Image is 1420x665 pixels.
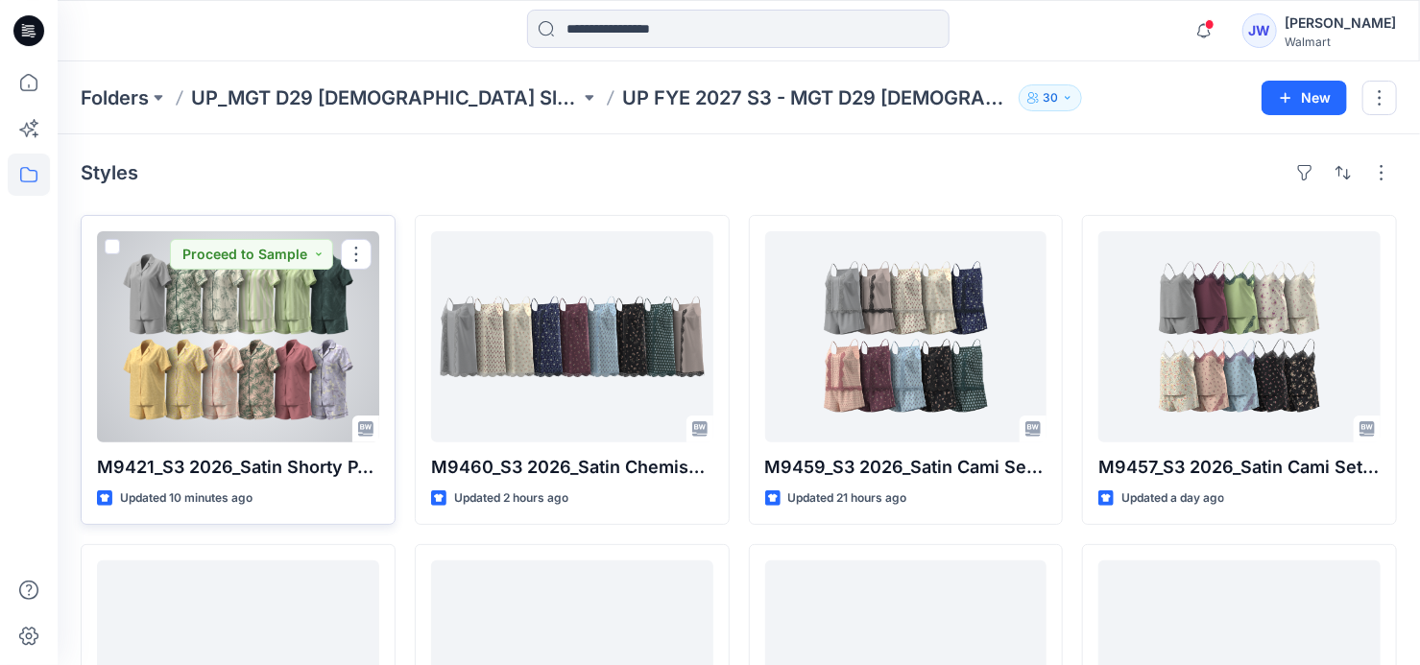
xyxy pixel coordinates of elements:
[97,454,379,481] p: M9421_S3 2026_Satin Shorty PJ_Midpoint
[1285,35,1396,49] div: Walmart
[120,488,253,509] p: Updated 10 minutes ago
[1285,12,1396,35] div: [PERSON_NAME]
[1121,488,1224,509] p: Updated a day ago
[81,84,149,111] a: Folders
[431,231,713,442] a: M9460_S3 2026_Satin Chemise Opt 2_Midpoint
[765,231,1047,442] a: M9459_S3 2026_Satin Cami Set Opt 2_Midpoint
[788,488,907,509] p: Updated 21 hours ago
[191,84,580,111] a: UP_MGT D29 [DEMOGRAPHIC_DATA] Sleep
[454,488,568,509] p: Updated 2 hours ago
[431,454,713,481] p: M9460_S3 2026_Satin Chemise Opt 2_Midpoint
[1262,81,1347,115] button: New
[1242,13,1277,48] div: JW
[97,231,379,442] a: M9421_S3 2026_Satin Shorty PJ_Midpoint
[622,84,1011,111] p: UP FYE 2027 S3 - MGT D29 [DEMOGRAPHIC_DATA] Sleepwear
[81,161,138,184] h4: Styles
[1043,87,1058,108] p: 30
[1098,454,1381,481] p: M9457_S3 2026_Satin Cami Set Opt 1_Midpoint
[1098,231,1381,442] a: M9457_S3 2026_Satin Cami Set Opt 1_Midpoint
[1019,84,1082,111] button: 30
[765,454,1047,481] p: M9459_S3 2026_Satin Cami Set Opt 2_Midpoint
